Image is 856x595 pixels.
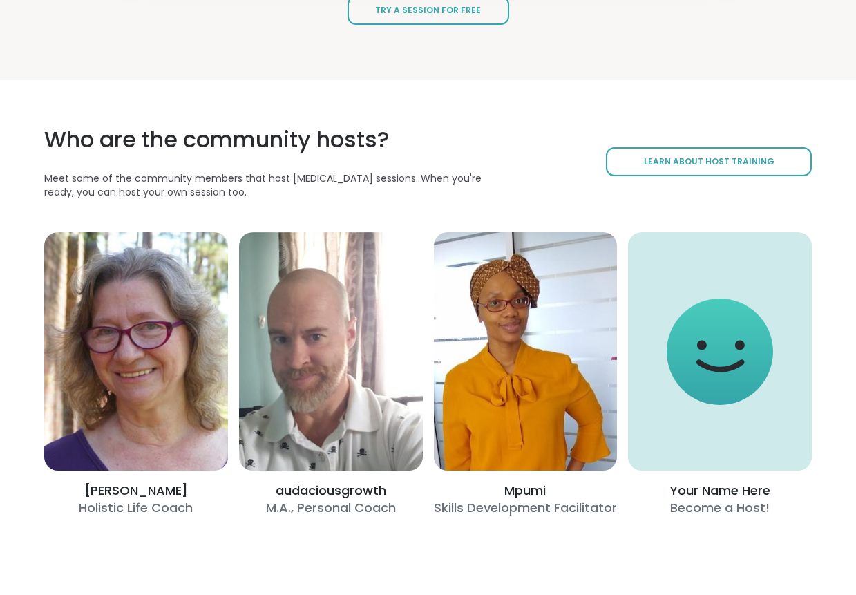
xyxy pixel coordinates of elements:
[44,172,506,199] p: Meet some of the community members that host [MEDICAL_DATA] sessions. When you're ready, you can ...
[644,156,774,168] span: Learn About Host Training
[606,147,812,176] a: Learn About Host Training
[375,5,481,17] span: Try a Session for Free
[44,124,506,155] h2: Who are the community hosts?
